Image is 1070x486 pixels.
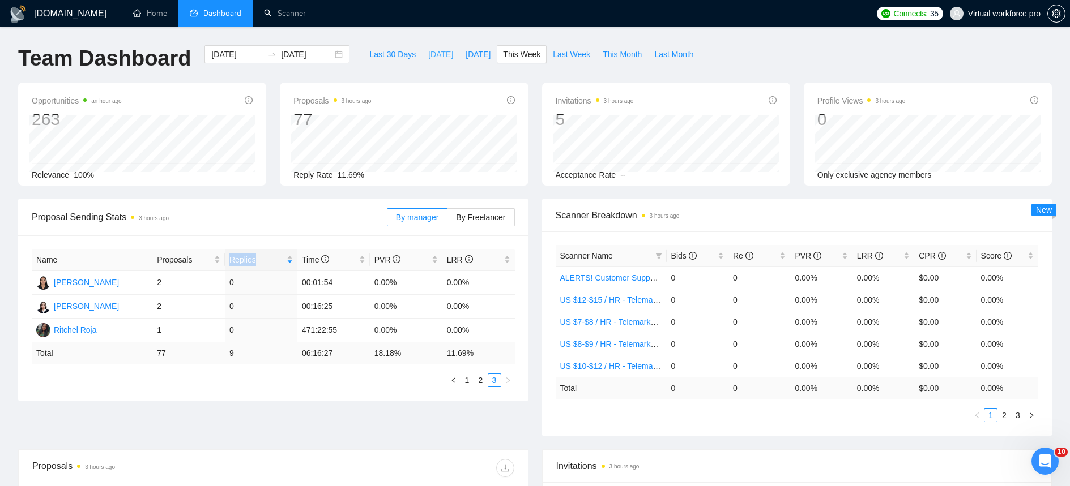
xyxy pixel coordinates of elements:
span: user [953,10,961,18]
td: 00:16:25 [297,295,370,319]
th: Name [32,249,152,271]
td: 0.00% [852,355,914,377]
td: 0 [225,295,297,319]
a: MA[PERSON_NAME] [36,301,119,310]
li: 2 [997,408,1011,422]
time: 3 hours ago [609,463,640,470]
span: download [497,463,514,472]
div: 77 [293,109,371,130]
td: 0.00% [790,311,852,333]
span: LRR [857,251,883,260]
span: [DATE] [428,48,453,61]
span: -- [620,170,625,179]
span: info-circle [321,255,329,263]
span: Profile Views [817,94,906,107]
td: 0.00% [852,311,914,333]
a: 2 [998,409,1011,422]
span: Dashboard [203,8,241,18]
span: Only exclusive agency members [817,170,932,179]
img: MA [36,299,50,313]
button: setting [1047,5,1065,23]
span: info-circle [507,96,515,104]
td: Total [556,377,667,399]
button: Last 30 Days [363,45,422,63]
span: info-circle [875,252,883,260]
span: left [450,377,457,384]
span: Reply Rate [293,170,332,179]
a: US $7-$8 / HR - Telemarketing [560,317,668,326]
span: Invitations [556,459,1038,473]
td: 0.00% [370,271,442,295]
td: 2 [152,295,225,319]
span: filter [655,252,662,259]
span: filter [653,247,664,264]
td: 0.00% [442,319,515,342]
button: download [496,459,514,477]
li: 2 [474,373,488,387]
td: 0 [667,266,728,289]
td: 0 [728,377,790,399]
iframe: Intercom live chat [1031,448,1059,475]
span: info-circle [245,96,253,104]
td: $0.00 [914,355,976,377]
a: RRRitchel Roja [36,325,96,334]
img: logo [9,5,27,23]
time: 3 hours ago [342,98,372,104]
td: 0.00% [790,355,852,377]
span: Scanner Name [560,251,613,260]
span: Last Week [553,48,590,61]
td: 0.00% [977,289,1038,311]
td: 0 [225,271,297,295]
img: AE [36,276,50,290]
span: By Freelancer [456,213,505,222]
span: to [267,50,276,59]
td: 06:16:27 [297,342,370,364]
a: setting [1047,9,1065,18]
a: US $12-$15 / HR - Telemarketing [560,295,677,304]
button: [DATE] [459,45,497,63]
img: upwork-logo.png [881,9,890,18]
td: 0.00 % [852,377,914,399]
td: $0.00 [914,333,976,355]
td: 0 [667,377,728,399]
td: $0.00 [914,311,976,333]
time: 3 hours ago [85,464,115,470]
time: 3 hours ago [604,98,634,104]
span: swap-right [267,50,276,59]
div: [PERSON_NAME] [54,300,119,312]
span: info-circle [1004,252,1012,260]
div: 5 [556,109,634,130]
span: 11.69% [338,170,364,179]
div: [PERSON_NAME] [54,276,119,289]
span: Bids [671,251,697,260]
span: This Month [603,48,642,61]
td: 0.00% [442,271,515,295]
li: Previous Page [970,408,984,422]
td: 0 [667,311,728,333]
a: 1 [461,374,474,386]
button: This Month [596,45,648,63]
span: right [505,377,511,384]
td: 77 [152,342,225,364]
span: Opportunities [32,94,122,107]
span: info-circle [1030,96,1038,104]
a: 1 [984,409,997,422]
td: $0.00 [914,289,976,311]
span: Proposal Sending Stats [32,210,387,224]
button: Last Month [648,45,700,63]
time: 3 hours ago [875,98,905,104]
button: This Week [497,45,547,63]
span: left [974,412,981,419]
td: 0 [667,333,728,355]
img: RR [36,323,50,337]
div: Ritchel Roja [54,324,96,336]
span: Replies [229,253,284,266]
td: Total [32,342,152,364]
td: $ 0.00 [914,377,976,399]
button: right [501,373,515,387]
span: Score [981,251,1012,260]
span: 35 [930,7,939,20]
td: 0.00% [852,289,914,311]
span: Time [302,255,329,264]
td: 0.00 % [977,377,1038,399]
